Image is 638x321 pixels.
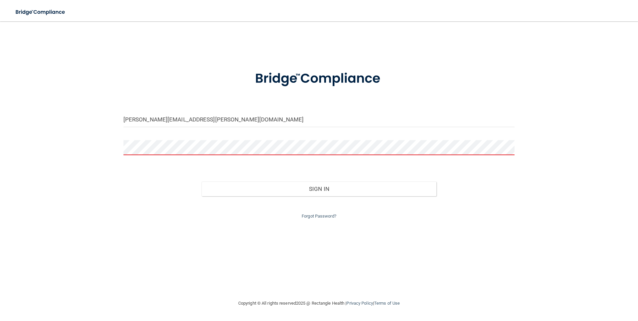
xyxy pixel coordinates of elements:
[123,112,515,127] input: Email
[523,274,630,300] iframe: Drift Widget Chat Controller
[241,61,397,96] img: bridge_compliance_login_screen.278c3ca4.svg
[374,301,400,306] a: Terms of Use
[197,293,441,314] div: Copyright © All rights reserved 2025 @ Rectangle Health | |
[346,301,373,306] a: Privacy Policy
[10,5,71,19] img: bridge_compliance_login_screen.278c3ca4.svg
[302,214,336,219] a: Forgot Password?
[202,182,436,196] button: Sign In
